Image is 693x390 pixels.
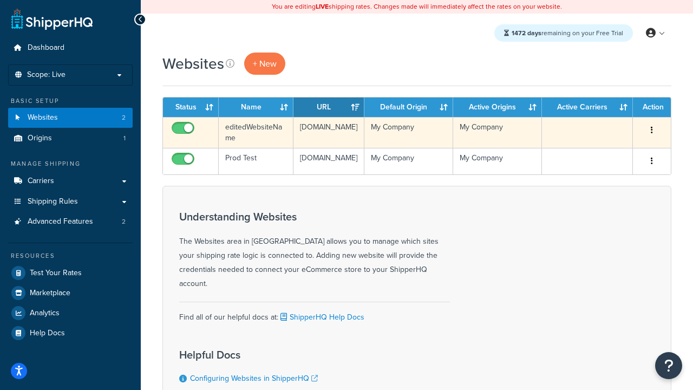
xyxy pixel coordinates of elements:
[244,53,285,75] a: + New
[8,212,133,232] li: Advanced Features
[28,43,64,53] span: Dashboard
[8,128,133,148] li: Origins
[364,148,453,174] td: My Company
[28,217,93,226] span: Advanced Features
[453,117,542,148] td: My Company
[179,211,450,291] div: The Websites area in [GEOGRAPHIC_DATA] allows you to manage which sites your shipping rate logic ...
[122,217,126,226] span: 2
[364,97,453,117] th: Default Origin: activate to sort column ascending
[30,269,82,278] span: Test Your Rates
[512,28,541,38] strong: 1472 days
[8,108,133,128] a: Websites 2
[453,97,542,117] th: Active Origins: activate to sort column ascending
[293,148,364,174] td: [DOMAIN_NAME]
[179,302,450,324] div: Find all of our helpful docs at:
[364,117,453,148] td: My Company
[219,97,293,117] th: Name: activate to sort column ascending
[293,97,364,117] th: URL: activate to sort column ascending
[219,148,293,174] td: Prod Test
[28,113,58,122] span: Websites
[122,113,126,122] span: 2
[179,349,374,361] h3: Helpful Docs
[179,211,450,223] h3: Understanding Websites
[8,251,133,261] div: Resources
[30,289,70,298] span: Marketplace
[655,352,682,379] button: Open Resource Center
[542,97,633,117] th: Active Carriers: activate to sort column ascending
[30,329,65,338] span: Help Docs
[8,283,133,303] a: Marketplace
[8,159,133,168] div: Manage Shipping
[8,96,133,106] div: Basic Setup
[190,373,318,384] a: Configuring Websites in ShipperHQ
[494,24,633,42] div: remaining on your Free Trial
[8,128,133,148] a: Origins 1
[123,134,126,143] span: 1
[8,108,133,128] li: Websites
[28,177,54,186] span: Carriers
[8,38,133,58] a: Dashboard
[293,117,364,148] td: [DOMAIN_NAME]
[27,70,66,80] span: Scope: Live
[633,97,671,117] th: Action
[11,8,93,30] a: ShipperHQ Home
[278,311,364,323] a: ShipperHQ Help Docs
[8,303,133,323] a: Analytics
[253,57,277,70] span: + New
[162,53,224,74] h1: Websites
[453,148,542,174] td: My Company
[8,323,133,343] a: Help Docs
[8,263,133,283] a: Test Your Rates
[163,97,219,117] th: Status: activate to sort column ascending
[316,2,329,11] b: LIVE
[8,212,133,232] a: Advanced Features 2
[28,197,78,206] span: Shipping Rules
[8,171,133,191] a: Carriers
[30,309,60,318] span: Analytics
[28,134,52,143] span: Origins
[8,192,133,212] a: Shipping Rules
[219,117,293,148] td: editedWebsiteName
